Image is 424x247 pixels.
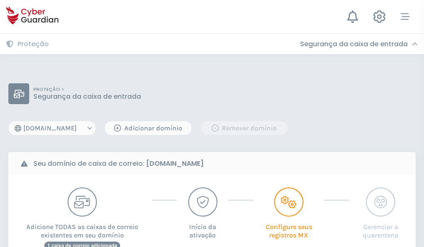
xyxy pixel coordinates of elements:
h3: Proteção [18,40,49,48]
p: Segurança da caixa de entrada [33,92,141,101]
div: Adicionar domínio [111,123,185,133]
p: Início da ativação [185,217,220,240]
div: Remover domínio [207,123,281,133]
b: Seu domínio de caixa de correio: [33,159,204,169]
strong: [DOMAIN_NAME] [146,159,204,168]
p: Adicione TODAS as caixas de correio existentes em seu domínio [21,217,144,240]
p: PROTEÇÃO > [33,87,141,92]
h3: Segurança da caixa de entrada [300,40,408,48]
button: Remover domínio [200,121,288,135]
p: Gerenciar a quarentena [358,217,403,240]
p: Configure seus registros MX [262,217,316,240]
button: Gerenciar a quarentena [358,187,403,240]
button: Configure seus registros MX [262,187,316,240]
button: Adicionar domínio [104,121,192,135]
button: Início da ativação [185,187,220,240]
div: Segurança da caixa de entrada [300,40,418,48]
